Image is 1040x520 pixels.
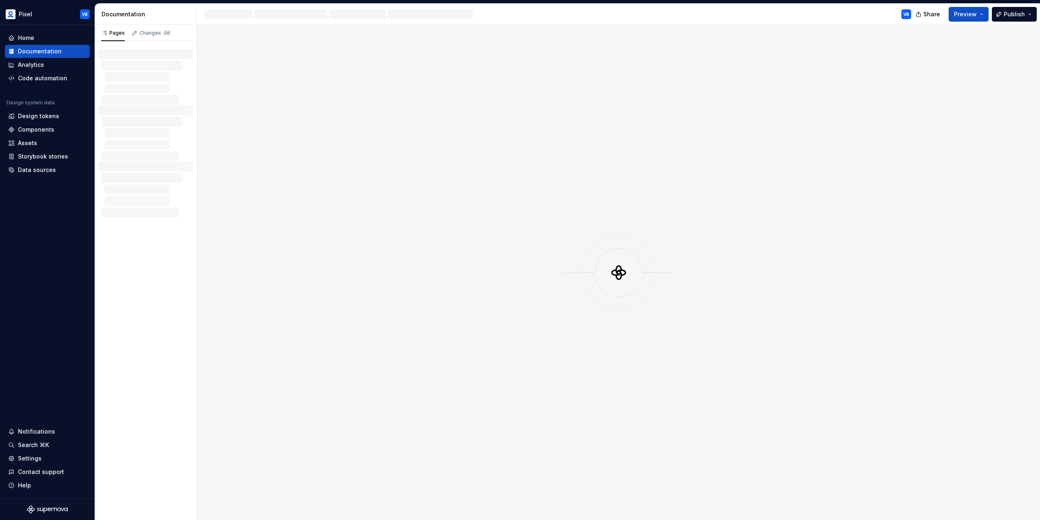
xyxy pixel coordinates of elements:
[5,465,90,478] button: Contact support
[5,163,90,176] a: Data sources
[18,481,31,489] div: Help
[19,10,32,18] div: Pixel
[18,166,56,174] div: Data sources
[5,123,90,136] a: Components
[18,427,55,436] div: Notifications
[5,72,90,85] a: Code automation
[18,61,44,69] div: Analytics
[5,110,90,123] a: Design tokens
[18,126,54,134] div: Components
[5,45,90,58] a: Documentation
[139,30,171,36] div: Changes
[5,58,90,71] a: Analytics
[2,5,93,23] button: PixelVB
[101,30,125,36] div: Pages
[18,112,59,120] div: Design tokens
[18,34,34,42] div: Home
[954,10,977,18] span: Preview
[5,479,90,492] button: Help
[18,47,62,55] div: Documentation
[6,9,15,19] img: bb19a2ec-d894-4769-bb75-80dbd0d66205.png
[18,74,67,82] div: Code automation
[903,11,909,18] div: VB
[5,150,90,163] a: Storybook stories
[912,7,945,22] button: Share
[163,30,171,36] span: 50
[27,505,68,513] svg: Supernova Logo
[102,10,193,18] div: Documentation
[18,152,68,161] div: Storybook stories
[82,11,88,18] div: VB
[5,31,90,44] a: Home
[18,454,42,463] div: Settings
[992,7,1037,22] button: Publish
[18,468,64,476] div: Contact support
[18,139,37,147] div: Assets
[7,99,55,106] div: Design system data
[949,7,989,22] button: Preview
[5,137,90,150] a: Assets
[923,10,940,18] span: Share
[5,438,90,452] button: Search ⌘K
[5,452,90,465] a: Settings
[18,441,49,449] div: Search ⌘K
[5,425,90,438] button: Notifications
[1004,10,1025,18] span: Publish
